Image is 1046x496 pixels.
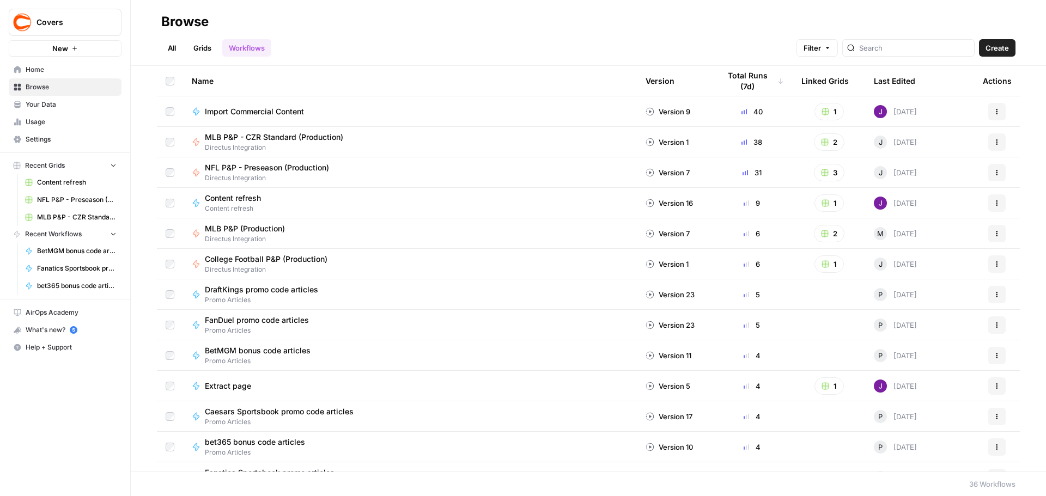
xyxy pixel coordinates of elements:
[874,166,917,179] div: [DATE]
[646,106,690,117] div: Version 9
[874,440,917,454] div: [DATE]
[720,167,784,178] div: 31
[720,442,784,452] div: 4
[720,66,784,96] div: Total Runs (7d)
[161,13,209,30] div: Browse
[878,289,883,300] span: P
[205,173,338,183] span: Directus Integration
[205,234,294,244] span: Directus Integration
[859,42,970,53] input: Search
[205,315,309,326] span: FanDuel promo code articles
[804,42,821,53] span: Filter
[20,174,121,191] a: Content refresh
[874,410,917,423] div: [DATE]
[205,467,335,478] span: Fanatics Sportsbook promo articles
[205,162,329,173] span: NFL P&P - Preseason (Production)
[192,406,628,427] a: Caesars Sportsbook promo code articlesPromo Articles
[205,437,305,448] span: bet365 bonus code articles
[9,226,121,242] button: Recent Workflows
[814,255,844,273] button: 1
[720,381,784,391] div: 4
[720,106,784,117] div: 40
[874,258,917,271] div: [DATE]
[646,66,674,96] div: Version
[874,136,917,149] div: [DATE]
[874,319,917,332] div: [DATE]
[814,377,844,395] button: 1
[646,411,692,422] div: Version 17
[205,254,327,265] span: College Football P&P (Production)
[720,259,784,270] div: 6
[646,167,690,178] div: Version 7
[878,320,883,330] span: P
[192,381,628,391] a: Extract page
[9,131,121,148] a: Settings
[20,242,121,260] a: BetMGM bonus code articles
[874,105,917,118] div: [DATE]
[37,195,117,205] span: NFL P&P - Preseason (Production) Grid (1)
[192,132,628,152] a: MLB P&P - CZR Standard (Production)Directus Integration
[192,254,628,274] a: College Football P&P (Production)Directus Integration
[9,304,121,321] a: AirOps Academy
[13,13,32,32] img: Covers Logo
[801,66,849,96] div: Linked Grids
[70,326,77,334] a: 5
[720,228,784,239] div: 6
[26,100,117,109] span: Your Data
[874,197,917,210] div: [DATE]
[205,417,362,427] span: Promo Articles
[9,322,121,338] div: What's new?
[979,39,1015,57] button: Create
[814,133,844,151] button: 2
[9,9,121,36] button: Workspace: Covers
[646,228,690,239] div: Version 7
[874,105,887,118] img: nj1ssy6o3lyd6ijko0eoja4aphzn
[205,356,319,366] span: Promo Articles
[25,161,65,170] span: Recent Grids
[192,223,628,244] a: MLB P&P (Production)Directus Integration
[72,327,75,333] text: 5
[646,350,691,361] div: Version 11
[9,339,121,356] button: Help + Support
[192,345,628,366] a: BetMGM bonus code articlesPromo Articles
[879,259,883,270] span: J
[646,381,690,391] div: Version 5
[37,246,117,256] span: BetMGM bonus code articles
[20,277,121,295] a: bet365 bonus code articles
[20,209,121,226] a: MLB P&P - CZR Standard (Production) Grid (4)
[161,39,183,57] a: All
[205,295,327,305] span: Promo Articles
[205,204,270,213] span: Content refresh
[37,212,117,222] span: MLB P&P - CZR Standard (Production) Grid (4)
[205,265,336,274] span: Directus Integration
[986,42,1009,53] span: Create
[983,66,1012,96] div: Actions
[37,281,117,291] span: bet365 bonus code articles
[205,406,354,417] span: Caesars Sportsbook promo code articles
[874,349,917,362] div: [DATE]
[205,381,251,391] span: Extract page
[26,65,117,75] span: Home
[9,157,121,174] button: Recent Grids
[874,471,917,484] div: [DATE]
[37,17,102,28] span: Covers
[192,66,628,96] div: Name
[20,260,121,277] a: Fanatics Sportsbook promo articles
[874,379,887,393] img: nj1ssy6o3lyd6ijko0eoja4aphzn
[874,66,915,96] div: Last Edited
[814,103,844,120] button: 1
[9,113,121,131] a: Usage
[205,106,304,117] span: Import Commercial Content
[646,198,693,209] div: Version 16
[720,289,784,300] div: 5
[878,442,883,452] span: P
[26,342,117,352] span: Help + Support
[720,198,784,209] div: 9
[879,167,883,178] span: J
[646,289,695,300] div: Version 23
[9,61,121,78] a: Home
[9,78,121,96] a: Browse
[205,132,343,143] span: MLB P&P - CZR Standard (Production)
[192,193,628,213] a: Content refreshContent refresh
[192,284,628,305] a: DraftKings promo code articlesPromo Articles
